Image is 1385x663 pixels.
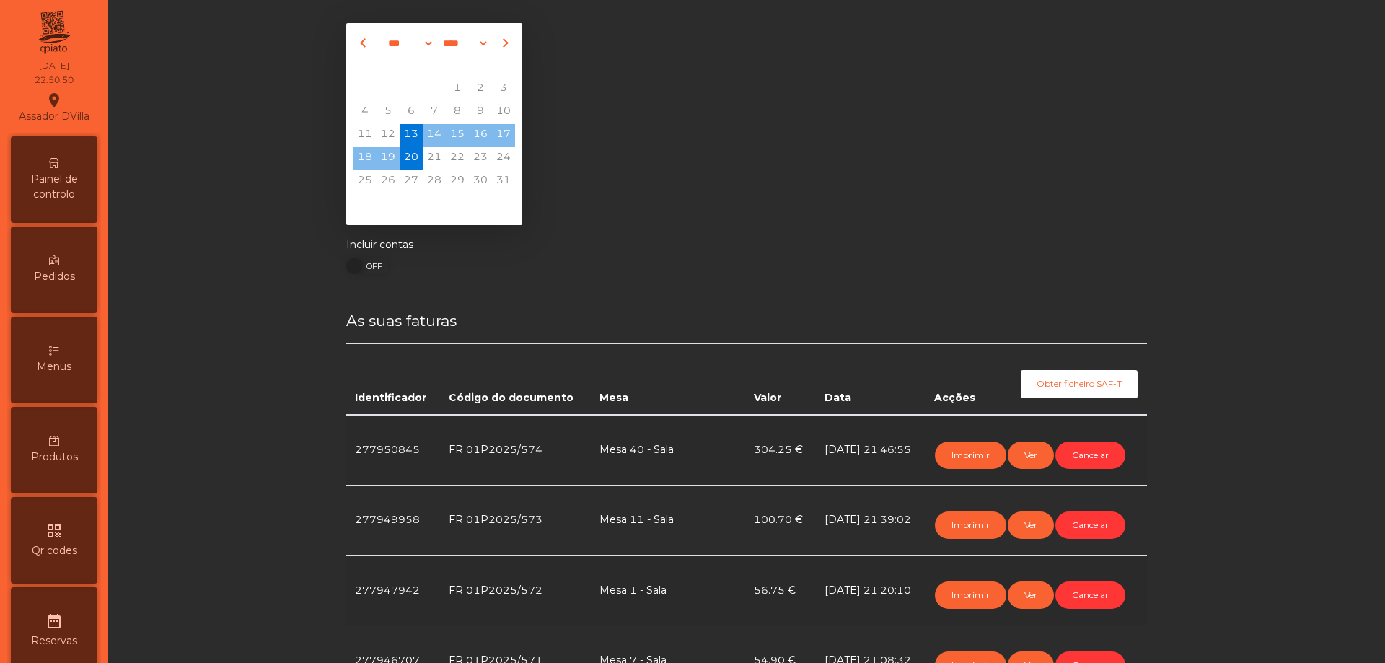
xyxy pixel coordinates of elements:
[446,170,469,193] div: Friday, August 29, 2025
[377,170,400,193] div: Tuesday, August 26, 2025
[1055,511,1125,539] button: Cancelar
[377,124,400,147] span: 12
[400,78,423,101] div: Wednesday, July 30, 2025
[423,147,446,170] span: 21
[591,415,746,486] td: Mesa 40 - Sala
[492,101,515,124] span: 10
[469,193,492,216] div: Saturday, September 6, 2025
[440,485,590,555] td: FR 01P2025/573
[353,170,377,193] span: 25
[400,101,423,124] span: 6
[400,124,423,147] span: 13
[379,32,434,54] select: Select month
[935,442,1006,469] button: Imprimir
[377,101,400,124] span: 5
[745,415,815,486] td: 304.25 €
[45,612,63,630] i: date_range
[496,32,512,55] button: Next month
[469,170,492,193] span: 30
[377,147,400,170] div: Tuesday, August 19, 2025
[400,101,423,124] div: Wednesday, August 6, 2025
[591,556,746,625] td: Mesa 1 - Sala
[492,170,515,193] div: Sunday, August 31, 2025
[423,170,446,193] span: 28
[434,32,489,54] select: Select year
[45,92,63,109] i: location_on
[45,522,63,540] i: qr_code
[31,633,77,649] span: Reservas
[446,101,469,124] span: 8
[492,124,515,147] div: Sunday, August 17, 2025
[353,193,377,216] div: Monday, September 1, 2025
[400,170,423,193] div: Wednesday, August 27, 2025
[492,170,515,193] span: 31
[492,193,515,216] div: Sunday, September 7, 2025
[1055,581,1125,609] button: Cancelar
[353,124,377,147] span: 11
[1055,442,1125,469] button: Cancelar
[469,124,492,147] span: 16
[935,581,1006,609] button: Imprimir
[423,124,446,147] div: Thursday, August 14, 2025
[14,172,94,202] span: Painel de controlo
[446,193,469,216] div: Friday, September 5, 2025
[492,101,515,124] div: Sunday, August 10, 2025
[469,101,492,124] span: 9
[346,485,440,555] td: 277949958
[400,193,423,216] div: Wednesday, September 3, 2025
[35,74,74,87] div: 22:50:50
[745,344,815,415] th: Valor
[446,147,469,170] span: 22
[346,310,1147,332] h4: As suas faturas
[423,124,446,147] span: 14
[469,55,492,78] div: Sa
[591,344,746,415] th: Mesa
[346,237,413,253] label: Incluir contas
[377,124,400,147] div: Tuesday, August 12, 2025
[446,101,469,124] div: Friday, August 8, 2025
[816,485,925,555] td: [DATE] 21:39:02
[423,147,446,170] div: Thursday, August 21, 2025
[353,170,377,193] div: Monday, August 25, 2025
[745,556,815,625] td: 56.75 €
[423,101,446,124] div: Thursday, August 7, 2025
[37,359,71,374] span: Menus
[377,101,400,124] div: Tuesday, August 5, 2025
[492,147,515,170] span: 24
[492,124,515,147] span: 17
[19,89,89,126] div: Assador DVilla
[400,147,423,170] div: Wednesday, August 20, 2025
[423,55,446,78] div: Th
[925,344,992,415] th: Acções
[353,101,377,124] span: 4
[440,556,590,625] td: FR 01P2025/572
[353,147,377,170] span: 18
[469,170,492,193] div: Saturday, August 30, 2025
[34,269,75,284] span: Pedidos
[816,344,925,415] th: Data
[377,147,400,170] span: 19
[935,511,1006,539] button: Imprimir
[377,193,400,216] div: Tuesday, September 2, 2025
[446,124,469,147] span: 15
[469,78,492,101] span: 2
[400,170,423,193] span: 27
[353,55,377,78] div: Mo
[346,415,440,486] td: 277950845
[440,415,590,486] td: FR 01P2025/574
[492,147,515,170] div: Sunday, August 24, 2025
[492,55,515,78] div: Su
[356,32,372,55] button: Previous month
[1008,511,1054,539] button: Ver
[446,170,469,193] span: 29
[346,556,440,625] td: 277947942
[377,78,400,101] div: Tuesday, July 29, 2025
[469,124,492,147] div: Saturday, August 16, 2025
[446,78,469,101] div: Friday, August 1, 2025
[400,55,423,78] div: We
[816,415,925,486] td: [DATE] 21:46:55
[353,124,377,147] div: Monday, August 11, 2025
[446,147,469,170] div: Friday, August 22, 2025
[32,543,77,558] span: Qr codes
[346,344,440,415] th: Identificador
